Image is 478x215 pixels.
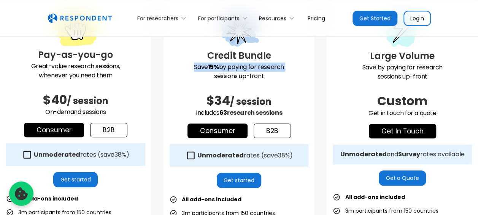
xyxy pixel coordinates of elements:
h3: Pay-as-you-go [6,48,145,62]
div: rates (save ) [197,152,293,159]
strong: All add-ons included [345,193,405,201]
a: Consumer [187,124,248,138]
img: Untitled UI logotext [48,13,112,23]
p: Save by paying for research sessions up-front [333,63,472,81]
div: For researchers [137,14,178,22]
strong: All add-ons included [18,195,78,202]
div: Resources [259,14,286,22]
strong: 15% [208,63,219,71]
strong: All add-ons included [182,196,241,203]
span: $34 [206,92,230,109]
p: Save by paying for research sessions up-front [170,63,309,81]
a: Get Started [353,11,397,26]
span: research sessions [227,108,282,117]
div: and rates available [340,151,465,158]
span: $40 [43,91,67,108]
a: Get started [217,173,261,188]
a: Consumer [24,123,84,137]
a: Login [403,11,431,26]
p: Great-value research sessions, whenever you need them [6,62,145,80]
h3: Large Volume [333,49,472,63]
div: Resources [255,9,302,27]
span: 63 [219,108,227,117]
a: b2b [254,124,291,138]
a: get in touch [369,124,436,138]
h3: Credit Bundle [170,49,309,63]
div: For researchers [133,9,194,27]
strong: Unmoderated [197,151,244,160]
strong: Survey [398,150,420,159]
span: / session [67,95,108,107]
div: For participants [194,9,254,27]
a: Get started [53,172,98,187]
a: b2b [90,123,127,137]
p: Includes [170,108,309,117]
div: rates (save ) [34,151,129,159]
p: On-demand sessions [6,107,145,117]
strong: Unmoderated [340,150,387,159]
a: Get a Quote [379,170,426,186]
div: For participants [198,14,240,22]
span: 38% [114,150,126,159]
span: / session [230,95,272,108]
span: Custom [377,92,427,109]
span: 38% [278,151,290,160]
p: Get in touch for a quote [333,109,472,118]
a: home [48,13,112,23]
strong: Unmoderated [34,150,80,159]
a: Pricing [302,9,331,27]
